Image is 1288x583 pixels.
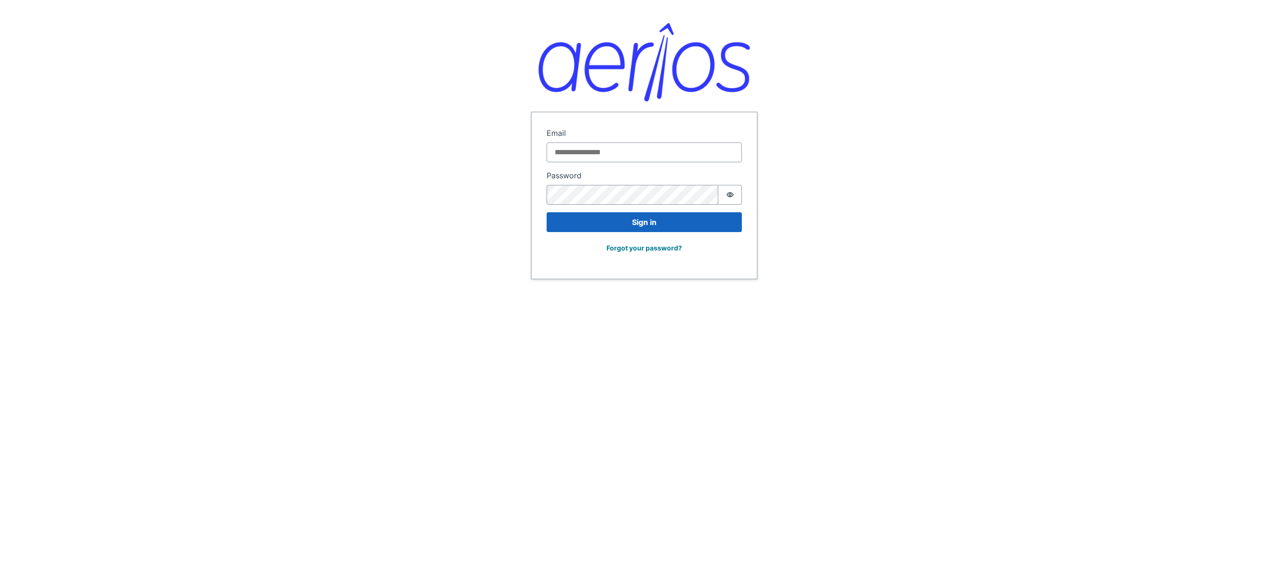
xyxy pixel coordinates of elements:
[547,127,742,139] label: Email
[718,185,742,205] button: Show password
[539,23,750,101] img: Aerios logo
[547,170,742,181] label: Password
[600,240,688,256] button: Forgot your password?
[547,212,742,232] button: Sign in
